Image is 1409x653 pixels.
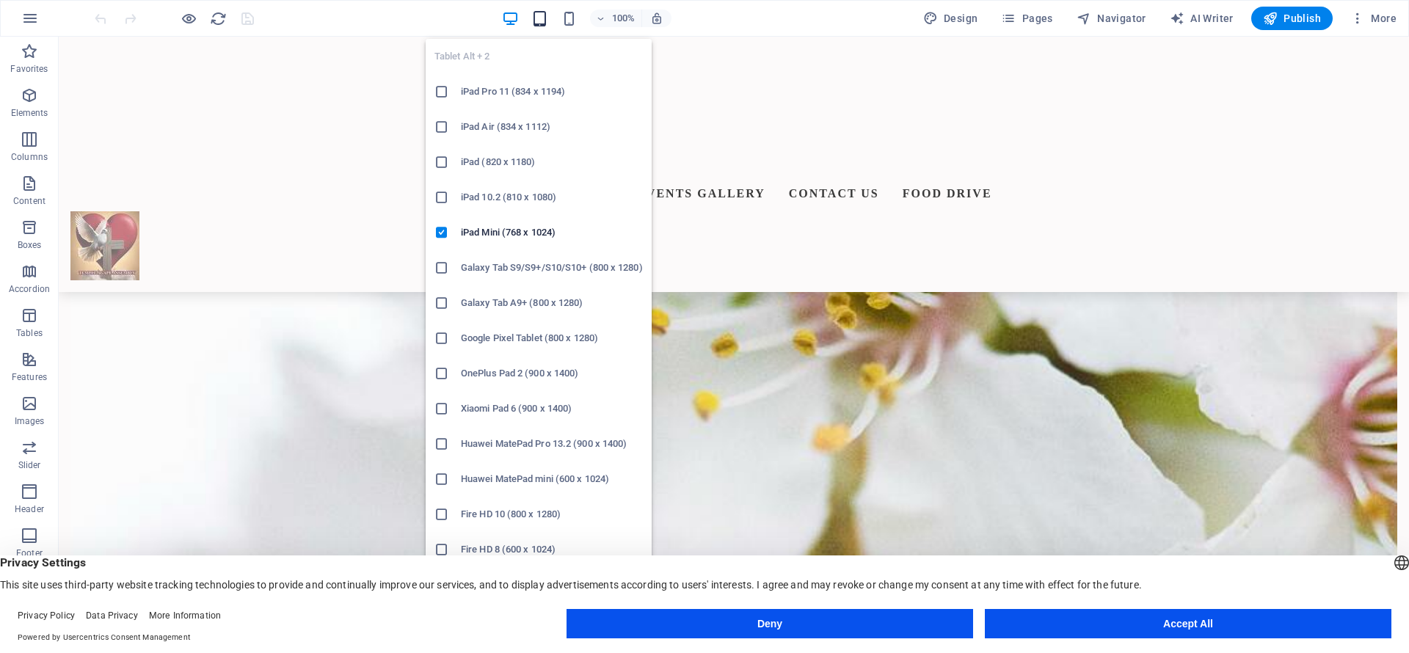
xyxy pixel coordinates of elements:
[923,11,978,26] span: Design
[461,224,643,241] h6: iPad Mini (768 x 1024)
[1001,11,1052,26] span: Pages
[461,541,643,558] h6: Fire HD 8 (600 x 1024)
[461,400,643,417] h6: Xiaomi Pad 6 (900 x 1400)
[650,12,663,25] i: On resize automatically adjust zoom level to fit chosen device.
[11,151,48,163] p: Columns
[1071,7,1152,30] button: Navigator
[917,7,984,30] button: Design
[16,327,43,339] p: Tables
[461,329,643,347] h6: Google Pixel Tablet (800 x 1280)
[590,10,642,27] button: 100%
[209,10,227,27] button: reload
[10,63,48,75] p: Favorites
[917,7,984,30] div: Design (Ctrl+Alt+Y)
[18,239,42,251] p: Boxes
[15,503,44,515] p: Header
[13,195,45,207] p: Content
[1344,7,1402,30] button: More
[461,506,643,523] h6: Fire HD 10 (800 x 1280)
[12,371,47,383] p: Features
[1263,11,1321,26] span: Publish
[18,459,41,471] p: Slider
[995,7,1058,30] button: Pages
[461,118,643,136] h6: iPad Air (834 x 1112)
[11,107,48,119] p: Elements
[461,153,643,171] h6: iPad (820 x 1180)
[461,470,643,488] h6: Huawei MatePad mini (600 x 1024)
[461,259,643,277] h6: Galaxy Tab S9/S9+/S10/S10+ (800 x 1280)
[612,10,636,27] h6: 100%
[461,435,643,453] h6: Huawei MatePad Pro 13.2 (900 x 1400)
[461,365,643,382] h6: OnePlus Pad 2 (900 x 1400)
[1170,11,1234,26] span: AI Writer
[210,10,227,27] i: Reload page
[1164,7,1239,30] button: AI Writer
[16,547,43,559] p: Footer
[1077,11,1146,26] span: Navigator
[9,283,50,295] p: Accordion
[461,83,643,101] h6: iPad Pro 11 (834 x 1194)
[180,10,197,27] button: Click here to leave preview mode and continue editing
[1350,11,1397,26] span: More
[461,294,643,312] h6: Galaxy Tab A9+ (800 x 1280)
[1251,7,1333,30] button: Publish
[15,415,45,427] p: Images
[461,189,643,206] h6: iPad 10.2 (810 x 1080)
